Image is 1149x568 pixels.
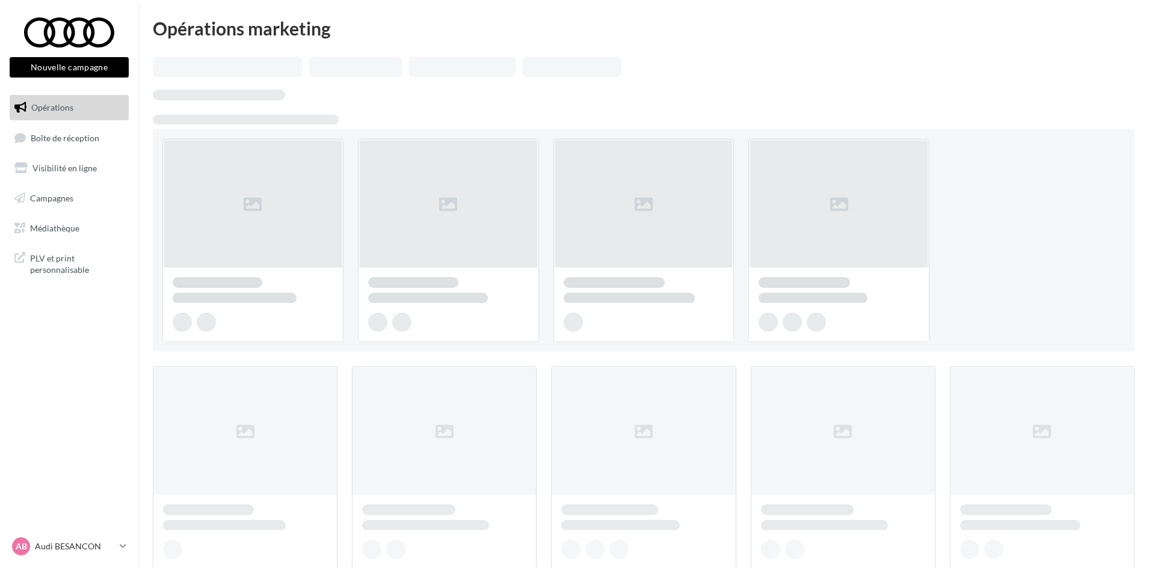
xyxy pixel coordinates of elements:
span: Opérations [31,102,73,112]
a: Boîte de réception [7,125,131,151]
button: Nouvelle campagne [10,57,129,78]
div: Opérations marketing [153,19,1135,37]
span: AB [16,540,27,552]
span: Médiathèque [30,222,79,233]
a: Opérations [7,95,131,120]
a: Visibilité en ligne [7,156,131,181]
a: Médiathèque [7,216,131,241]
span: Campagnes [30,193,73,203]
span: Visibilité en ligne [32,163,97,173]
a: AB Audi BESANCON [10,535,129,558]
span: PLV et print personnalisable [30,250,124,276]
a: Campagnes [7,186,131,211]
span: Boîte de réception [31,132,99,142]
p: Audi BESANCON [35,540,115,552]
a: PLV et print personnalisable [7,245,131,281]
